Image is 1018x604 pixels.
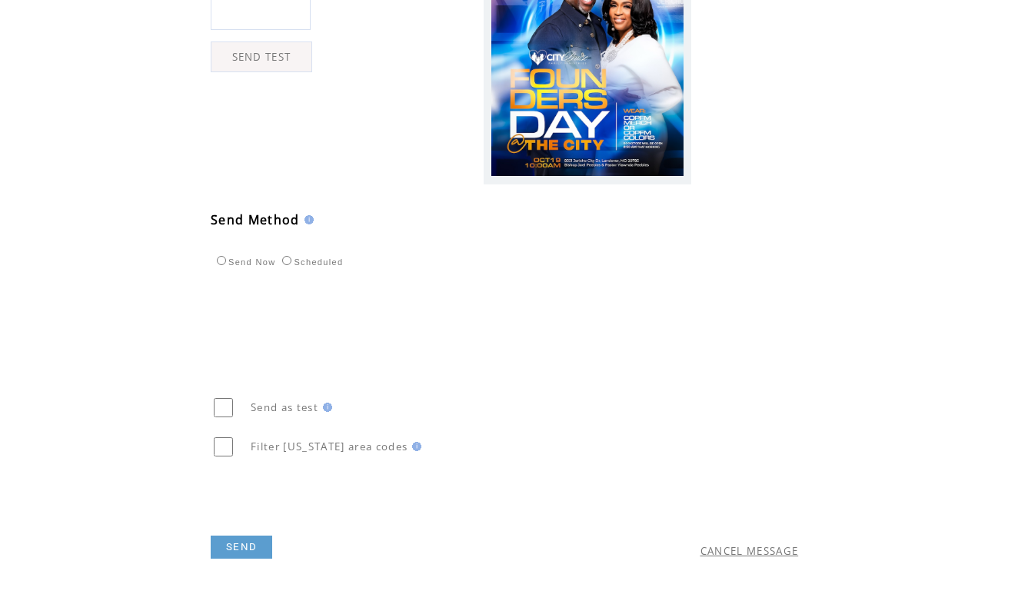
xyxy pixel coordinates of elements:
[251,440,408,453] span: Filter [US_STATE] area codes
[251,400,318,414] span: Send as test
[318,403,332,412] img: help.gif
[278,257,343,267] label: Scheduled
[211,41,312,72] a: SEND TEST
[282,256,291,265] input: Scheduled
[700,544,799,558] a: CANCEL MESSAGE
[211,536,272,559] a: SEND
[300,215,314,224] img: help.gif
[408,442,421,451] img: help.gif
[211,211,300,228] span: Send Method
[213,257,275,267] label: Send Now
[217,256,226,265] input: Send Now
